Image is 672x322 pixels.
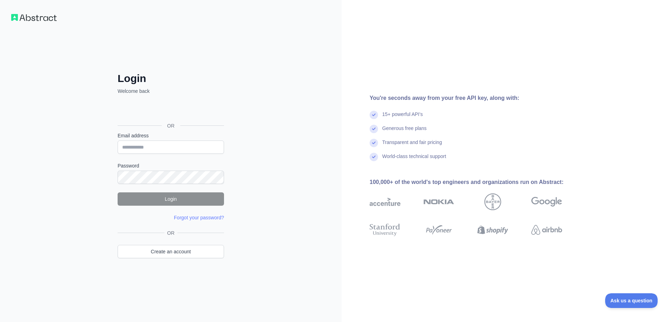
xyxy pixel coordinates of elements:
img: check mark [370,125,378,133]
span: OR [164,229,177,237]
a: Forgot your password? [174,215,224,220]
div: World-class technical support [382,153,446,167]
img: Workflow [11,14,57,21]
img: airbnb [531,222,562,238]
a: Create an account [118,245,224,258]
img: stanford university [370,222,400,238]
div: Generous free plans [382,125,427,139]
img: bayer [484,193,501,210]
span: OR [162,122,180,129]
button: Login [118,192,224,206]
img: payoneer [423,222,454,238]
label: Email address [118,132,224,139]
div: Transparent and fair pricing [382,139,442,153]
div: 100,000+ of the world's top engineers and organizations run on Abstract: [370,178,584,186]
iframe: Sign in with Google Button [114,102,226,118]
img: check mark [370,111,378,119]
img: accenture [370,193,400,210]
img: google [531,193,562,210]
img: check mark [370,139,378,147]
label: Password [118,162,224,169]
p: Welcome back [118,88,224,95]
div: 15+ powerful API's [382,111,423,125]
div: You're seconds away from your free API key, along with: [370,94,584,102]
h2: Login [118,72,224,85]
img: shopify [477,222,508,238]
iframe: Toggle Customer Support [605,293,658,308]
img: nokia [423,193,454,210]
img: check mark [370,153,378,161]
